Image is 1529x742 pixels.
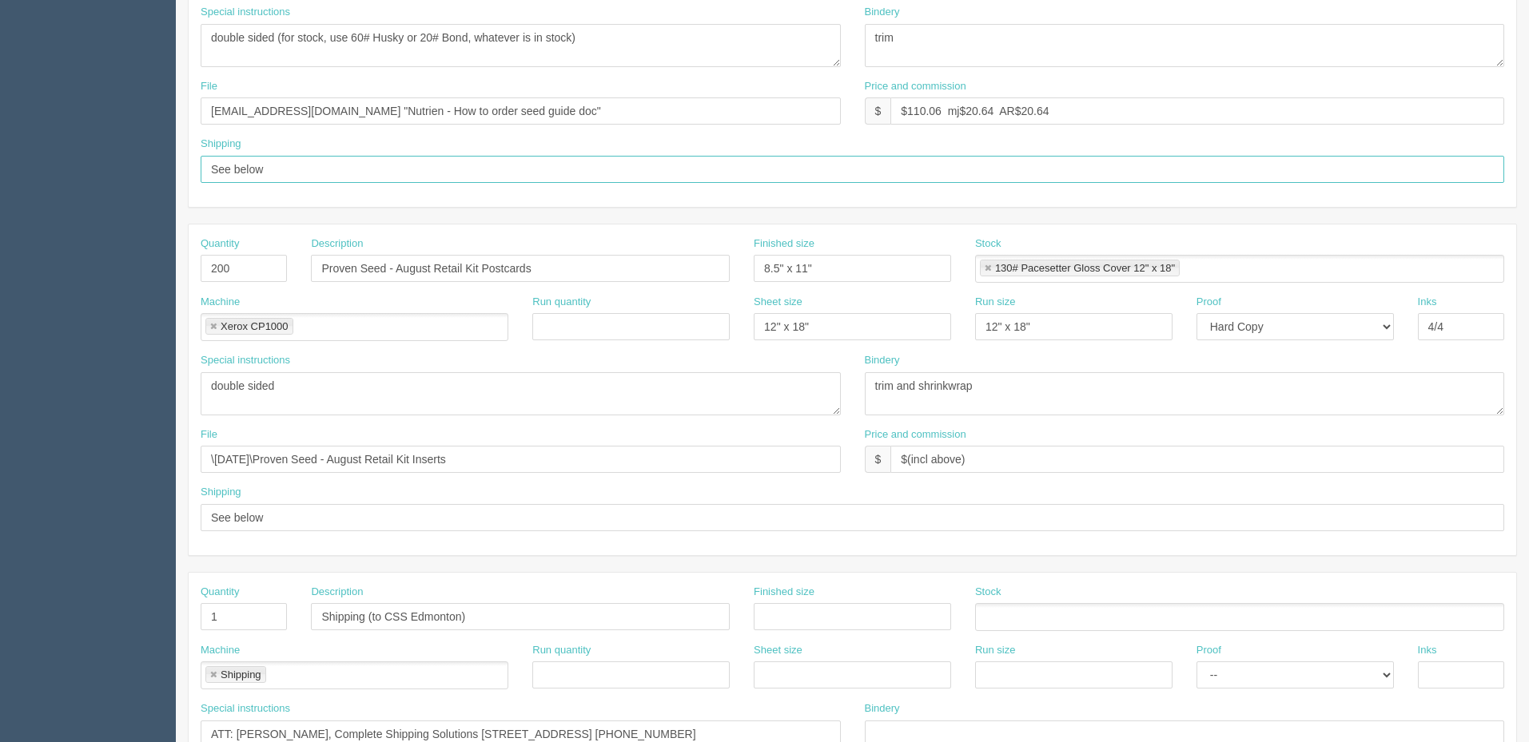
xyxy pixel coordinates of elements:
[311,585,363,600] label: Description
[201,24,841,67] textarea: single sided, 2 versions, print qty 200 of each
[865,353,900,368] label: Bindery
[201,372,841,415] textarea: double sided
[201,79,217,94] label: File
[201,427,217,442] label: File
[865,372,1505,415] textarea: trim and shrinkwrap
[201,701,290,716] label: Special instructions
[201,295,240,310] label: Machine
[865,5,900,20] label: Bindery
[201,585,239,600] label: Quantity
[865,427,966,442] label: Price and commission
[975,643,1016,658] label: Run size
[975,585,1001,600] label: Stock
[754,643,802,658] label: Sheet size
[201,485,241,500] label: Shipping
[311,236,363,252] label: Description
[754,585,814,600] label: Finished size
[865,446,891,473] div: $
[1197,295,1221,310] label: Proof
[995,263,1175,273] div: 130# Pacesetter Gloss Cover 12" x 18"
[221,669,261,680] div: Shipping
[865,97,891,125] div: $
[1418,295,1437,310] label: Inks
[201,236,239,252] label: Quantity
[975,236,1001,252] label: Stock
[1418,643,1437,658] label: Inks
[865,24,1505,67] textarea: trim and shrinkwrap per version
[865,79,966,94] label: Price and commission
[201,353,290,368] label: Special instructions
[754,295,802,310] label: Sheet size
[975,295,1016,310] label: Run size
[532,643,591,658] label: Run quantity
[1197,643,1221,658] label: Proof
[754,236,814,252] label: Finished size
[532,295,591,310] label: Run quantity
[201,643,240,658] label: Machine
[221,321,289,331] div: Xerox CP1000
[201,5,290,20] label: Special instructions
[201,137,241,152] label: Shipping
[865,701,900,716] label: Bindery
